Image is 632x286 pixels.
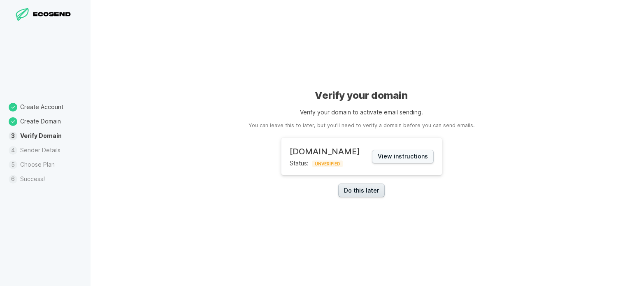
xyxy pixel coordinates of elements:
[372,150,434,163] button: View instructions
[290,146,360,156] h2: [DOMAIN_NAME]
[312,160,343,167] span: UNVERIFIED
[315,89,408,102] h1: Verify your domain
[290,146,360,166] div: Status:
[249,122,474,130] aside: You can leave this to later, but you'll need to verify a domain before you can send emails.
[300,108,423,116] p: Verify your domain to activate email sending.
[338,184,385,197] a: Do this later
